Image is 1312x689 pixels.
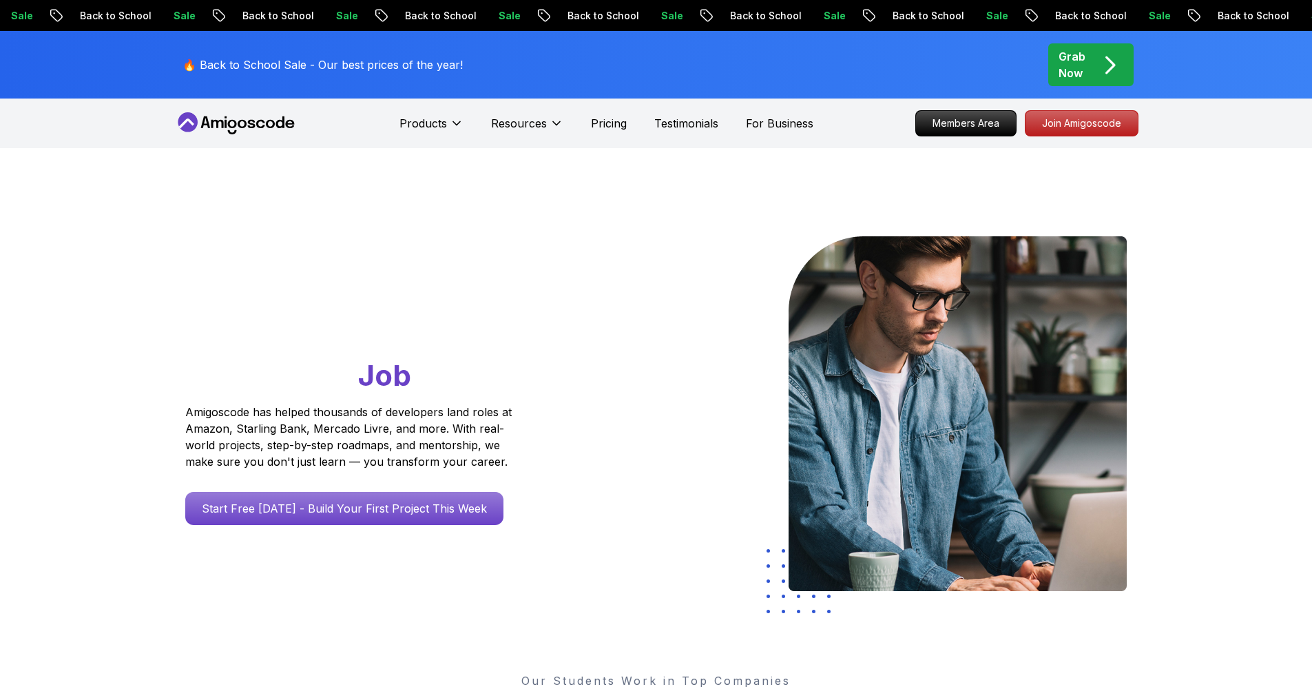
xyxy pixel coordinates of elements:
[480,9,524,23] p: Sale
[915,110,1017,136] a: Members Area
[399,115,464,143] button: Products
[789,236,1127,591] img: hero
[654,115,718,132] a: Testimonials
[711,9,805,23] p: Back to School
[1199,9,1293,23] p: Back to School
[185,672,1127,689] p: Our Students Work in Top Companies
[968,9,1012,23] p: Sale
[491,115,563,143] button: Resources
[491,115,547,132] p: Resources
[185,492,503,525] a: Start Free [DATE] - Build Your First Project This Week
[549,9,643,23] p: Back to School
[185,404,516,470] p: Amigoscode has helped thousands of developers land roles at Amazon, Starling Bank, Mercado Livre,...
[805,9,849,23] p: Sale
[874,9,968,23] p: Back to School
[1037,9,1130,23] p: Back to School
[643,9,687,23] p: Sale
[1025,110,1138,136] a: Join Amigoscode
[224,9,317,23] p: Back to School
[746,115,813,132] a: For Business
[61,9,155,23] p: Back to School
[317,9,362,23] p: Sale
[386,9,480,23] p: Back to School
[591,115,627,132] a: Pricing
[1025,111,1138,136] p: Join Amigoscode
[155,9,199,23] p: Sale
[916,111,1016,136] p: Members Area
[1059,48,1085,81] p: Grab Now
[185,236,565,395] h1: Go From Learning to Hired: Master Java, Spring Boot & Cloud Skills That Get You the
[358,358,411,393] span: Job
[399,115,447,132] p: Products
[1130,9,1174,23] p: Sale
[183,56,463,73] p: 🔥 Back to School Sale - Our best prices of the year!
